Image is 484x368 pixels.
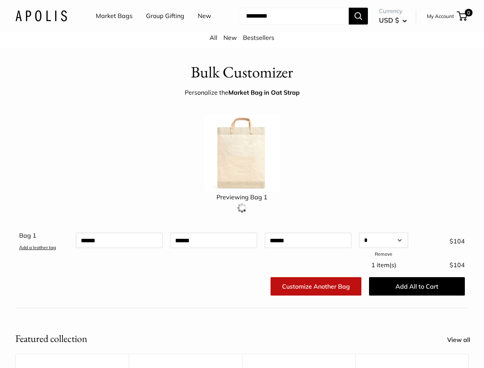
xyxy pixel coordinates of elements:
[465,9,473,16] span: 0
[185,87,300,99] div: Personalize the
[243,34,274,41] a: Bestsellers
[375,251,392,257] a: Remove
[15,10,67,21] img: Apolis
[412,233,469,247] div: $104
[217,193,267,201] span: Previewing Bag 1
[15,331,87,346] h2: Featured collection
[349,8,368,25] button: Search
[458,11,467,21] a: 0
[204,115,281,192] img: customizer-prod
[379,6,407,16] span: Currency
[447,334,479,346] a: View all
[228,89,300,96] strong: Market Bag in Oat Strap
[223,34,237,41] a: New
[371,261,396,269] span: 1 item(s)
[369,277,465,296] button: Add All to Cart
[379,14,407,26] button: USD $
[427,11,454,21] a: My Account
[19,245,56,250] a: Add a leather tag
[6,339,82,362] iframe: Sign Up via Text for Offers
[191,61,293,84] h1: Bulk Customizer
[198,10,211,22] a: New
[379,16,399,24] span: USD $
[210,34,217,41] a: All
[240,8,349,25] input: Search...
[237,203,247,213] img: loading.gif
[271,277,361,296] a: Customize Another Bag
[15,227,72,253] div: Bag 1
[96,10,133,22] a: Market Bags
[146,10,184,22] a: Group Gifting
[450,261,465,269] span: $104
